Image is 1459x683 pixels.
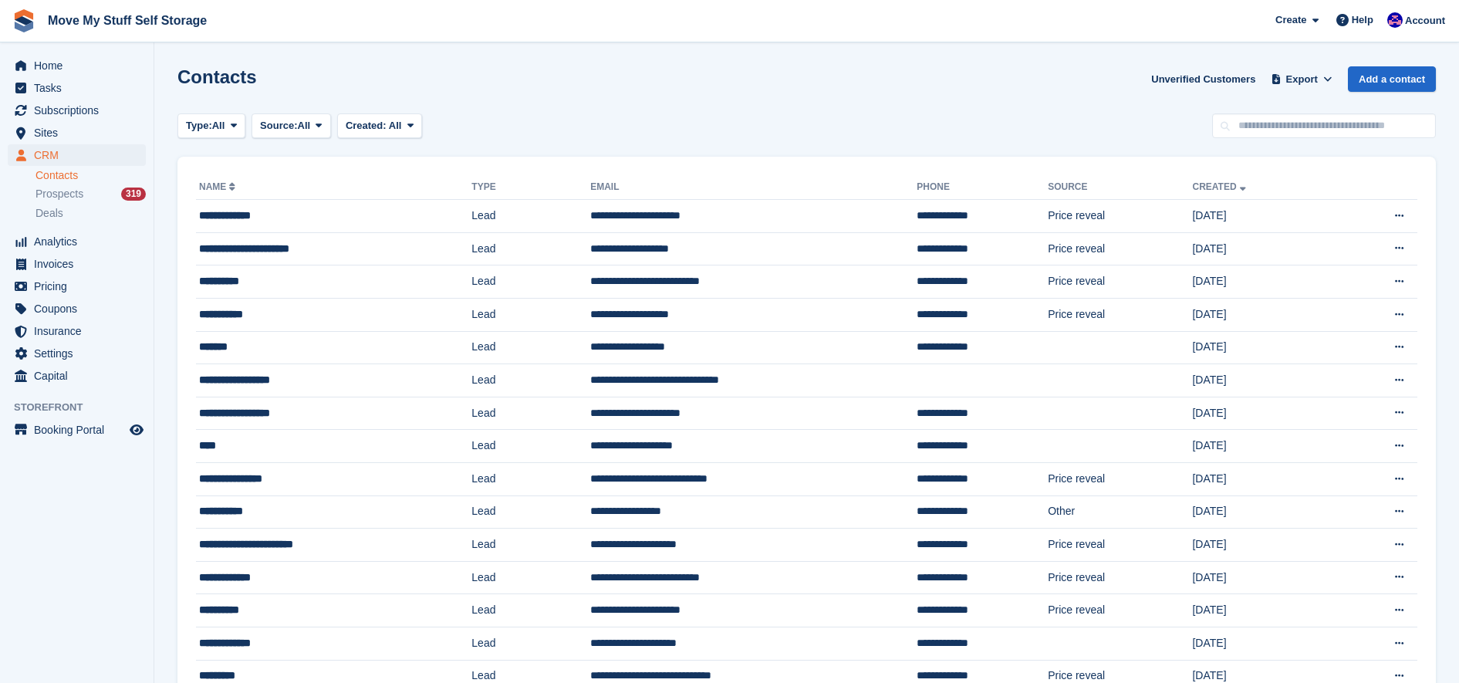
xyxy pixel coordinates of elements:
a: menu [8,253,146,275]
td: Lead [471,495,590,529]
button: Export [1268,66,1336,92]
td: [DATE] [1192,561,1335,594]
a: menu [8,343,146,364]
img: Jade Whetnall [1387,12,1403,28]
a: menu [8,77,146,99]
span: Source: [260,118,297,134]
div: 319 [121,188,146,201]
button: Type: All [177,113,245,139]
span: Invoices [34,253,127,275]
a: menu [8,144,146,166]
td: [DATE] [1192,265,1335,299]
td: Lead [471,298,590,331]
span: Type: [186,118,212,134]
span: Subscriptions [34,100,127,121]
span: Home [34,55,127,76]
td: Lead [471,529,590,562]
span: Created: [346,120,387,131]
td: [DATE] [1192,298,1335,331]
th: Type [471,175,590,200]
td: [DATE] [1192,430,1335,463]
td: Price reveal [1048,561,1192,594]
span: Capital [34,365,127,387]
span: Prospects [35,187,83,201]
span: All [389,120,402,131]
td: Price reveal [1048,462,1192,495]
span: CRM [34,144,127,166]
a: Unverified Customers [1145,66,1261,92]
td: Lead [471,561,590,594]
td: Lead [471,265,590,299]
a: menu [8,100,146,121]
a: Name [199,181,238,192]
td: [DATE] [1192,462,1335,495]
button: Created: All [337,113,422,139]
span: Help [1352,12,1373,28]
td: Lead [471,364,590,397]
td: Lead [471,397,590,430]
td: Price reveal [1048,200,1192,233]
img: stora-icon-8386f47178a22dfd0bd8f6a31ec36ba5ce8667c1dd55bd0f319d3a0aa187defe.svg [12,9,35,32]
a: Add a contact [1348,66,1436,92]
span: Deals [35,206,63,221]
a: menu [8,276,146,297]
a: menu [8,231,146,252]
a: menu [8,122,146,144]
a: Preview store [127,421,146,439]
td: Lead [471,594,590,627]
span: Coupons [34,298,127,320]
a: Move My Stuff Self Storage [42,8,213,33]
span: Tasks [34,77,127,99]
td: Lead [471,627,590,660]
span: All [212,118,225,134]
a: menu [8,55,146,76]
td: [DATE] [1192,627,1335,660]
a: menu [8,419,146,441]
span: Booking Portal [34,419,127,441]
button: Source: All [252,113,331,139]
td: Price reveal [1048,594,1192,627]
span: Create [1275,12,1306,28]
a: menu [8,320,146,342]
td: [DATE] [1192,232,1335,265]
td: Other [1048,495,1192,529]
span: Pricing [34,276,127,297]
td: Price reveal [1048,298,1192,331]
span: Insurance [34,320,127,342]
a: menu [8,365,146,387]
a: Contacts [35,168,146,183]
td: [DATE] [1192,594,1335,627]
span: Export [1286,72,1318,87]
td: Lead [471,200,590,233]
td: Price reveal [1048,232,1192,265]
td: [DATE] [1192,495,1335,529]
span: Analytics [34,231,127,252]
td: [DATE] [1192,331,1335,364]
span: Account [1405,13,1445,29]
a: Deals [35,205,146,221]
td: [DATE] [1192,364,1335,397]
th: Source [1048,175,1192,200]
th: Phone [917,175,1048,200]
td: Lead [471,331,590,364]
span: Storefront [14,400,154,415]
td: Price reveal [1048,265,1192,299]
th: Email [590,175,917,200]
span: Sites [34,122,127,144]
td: [DATE] [1192,397,1335,430]
a: Created [1192,181,1248,192]
a: menu [8,298,146,320]
td: [DATE] [1192,529,1335,562]
a: Prospects 319 [35,186,146,202]
td: [DATE] [1192,200,1335,233]
td: Lead [471,232,590,265]
td: Lead [471,462,590,495]
span: Settings [34,343,127,364]
span: All [298,118,311,134]
td: Lead [471,430,590,463]
td: Price reveal [1048,529,1192,562]
h1: Contacts [177,66,257,87]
